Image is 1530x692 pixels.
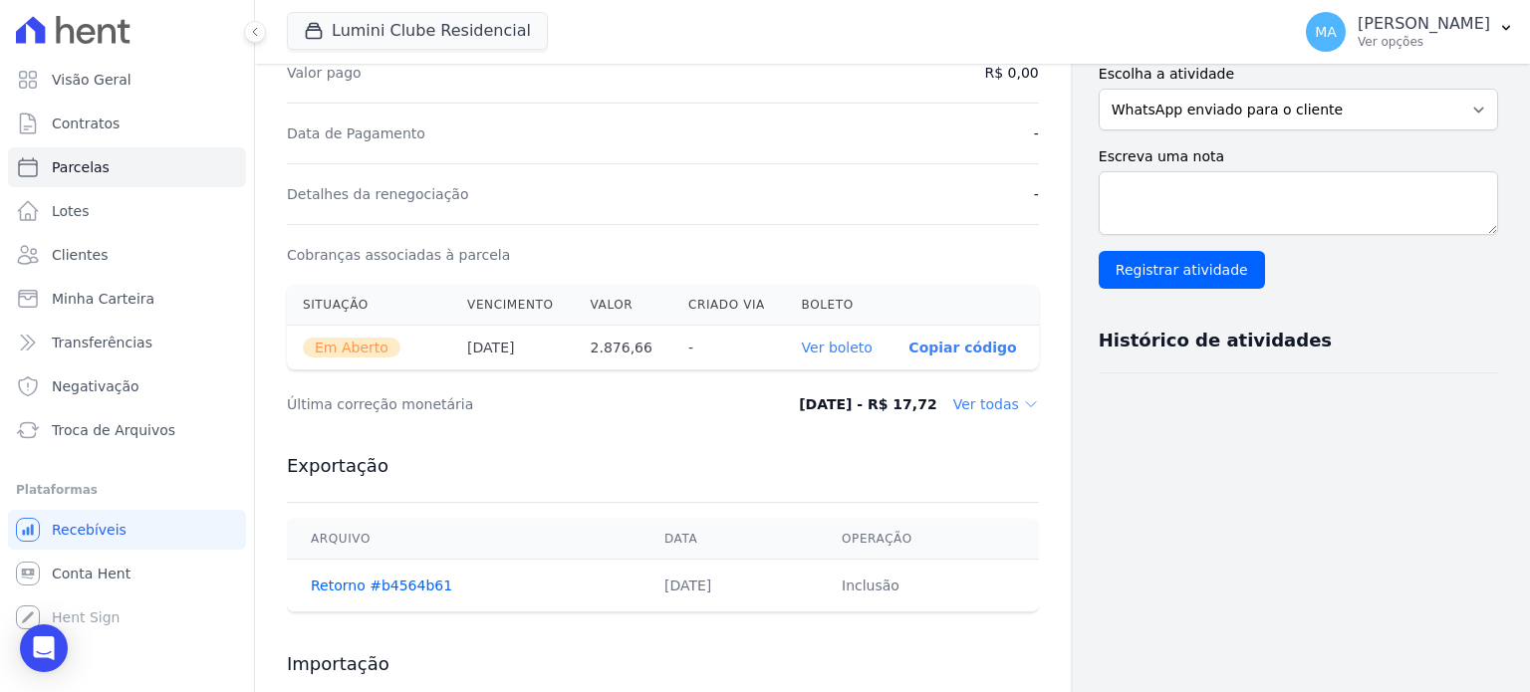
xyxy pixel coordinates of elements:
[303,338,400,357] span: Em Aberto
[802,340,873,355] a: Ver boleto
[52,70,131,90] span: Visão Geral
[1099,329,1332,352] h3: Histórico de atividades
[985,63,1039,83] dd: R$ 0,00
[287,519,640,560] th: Arquivo
[1290,4,1530,60] button: MA [PERSON_NAME] Ver opções
[1315,25,1337,39] span: MA
[672,326,786,370] th: -
[908,340,1016,355] button: Copiar código
[287,123,425,143] dt: Data de Pagamento
[640,560,818,612] td: [DATE]
[52,520,127,540] span: Recebíveis
[1099,64,1498,85] label: Escolha a atividade
[8,279,246,319] a: Minha Carteira
[52,376,139,396] span: Negativação
[451,285,574,326] th: Vencimento
[287,245,510,265] dt: Cobranças associadas à parcela
[1358,34,1490,50] p: Ver opções
[287,63,362,83] dt: Valor pago
[786,285,893,326] th: Boleto
[8,235,246,275] a: Clientes
[8,510,246,550] a: Recebíveis
[287,184,469,204] dt: Detalhes da renegociação
[8,147,246,187] a: Parcelas
[52,157,110,177] span: Parcelas
[451,326,574,370] th: [DATE]
[575,285,672,326] th: Valor
[311,577,452,593] a: Retorno #b4564b61
[1099,146,1498,167] label: Escreva uma nota
[16,478,238,502] div: Plataformas
[287,285,451,326] th: Situação
[8,104,246,143] a: Contratos
[8,191,246,231] a: Lotes
[52,245,108,265] span: Clientes
[8,554,246,593] a: Conta Hent
[20,624,68,672] div: Open Intercom Messenger
[818,519,1039,560] th: Operação
[52,420,175,440] span: Troca de Arquivos
[52,114,120,133] span: Contratos
[799,394,937,414] dd: [DATE] - R$ 17,72
[52,333,152,352] span: Transferências
[1099,251,1265,289] input: Registrar atividade
[1358,14,1490,34] p: [PERSON_NAME]
[575,326,672,370] th: 2.876,66
[287,12,548,50] button: Lumini Clube Residencial
[8,410,246,450] a: Troca de Arquivos
[1034,184,1039,204] dd: -
[287,454,1039,478] h3: Exportação
[818,560,1039,612] td: Inclusão
[52,201,90,221] span: Lotes
[8,60,246,100] a: Visão Geral
[52,289,154,309] span: Minha Carteira
[287,652,1039,676] h3: Importação
[640,519,818,560] th: Data
[8,323,246,362] a: Transferências
[672,285,786,326] th: Criado via
[1034,123,1039,143] dd: -
[52,564,130,583] span: Conta Hent
[287,394,731,414] dt: Última correção monetária
[8,366,246,406] a: Negativação
[953,394,1039,414] dd: Ver todas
